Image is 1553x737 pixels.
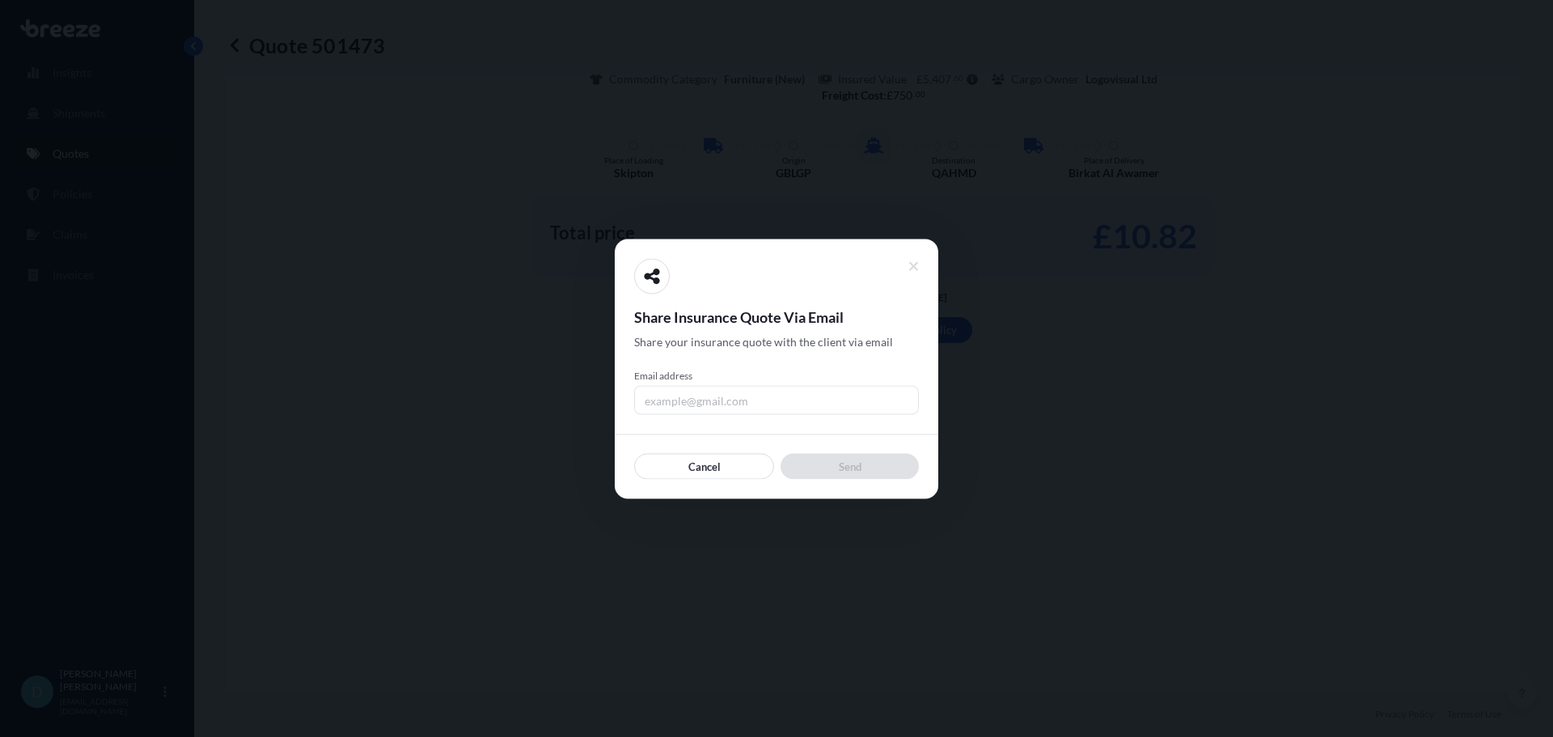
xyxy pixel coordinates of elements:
[839,458,861,474] p: Send
[634,453,774,479] button: Cancel
[634,307,919,326] span: Share Insurance Quote Via Email
[781,453,919,479] button: Send
[634,369,919,382] span: Email address
[688,458,721,474] p: Cancel
[634,333,893,349] span: Share your insurance quote with the client via email
[634,385,919,414] input: example@gmail.com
